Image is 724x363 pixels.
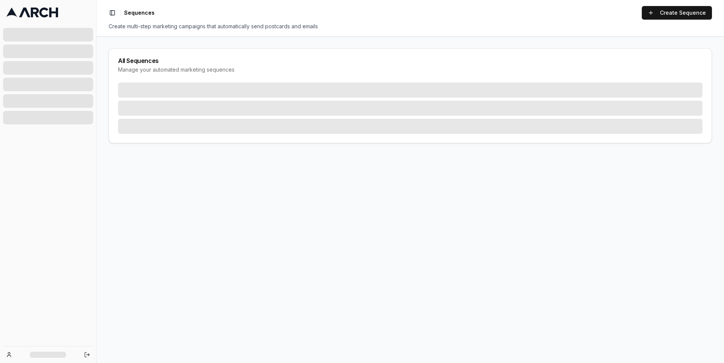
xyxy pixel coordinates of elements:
span: Sequences [124,9,155,17]
div: Create multi-step marketing campaigns that automatically send postcards and emails [109,23,712,30]
div: Manage your automated marketing sequences [118,66,703,74]
nav: breadcrumb [124,9,155,17]
a: Create Sequence [642,6,712,20]
div: All Sequences [118,58,703,64]
button: Log out [82,349,92,360]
